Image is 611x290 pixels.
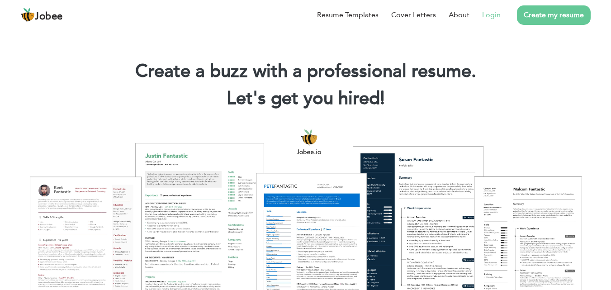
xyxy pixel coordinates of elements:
[482,10,501,20] a: Login
[449,10,469,20] a: About
[20,8,63,22] a: Jobee
[35,12,63,22] span: Jobee
[391,10,436,20] a: Cover Letters
[271,86,385,111] span: get you hired!
[20,8,35,22] img: jobee.io
[380,86,384,111] span: |
[517,5,591,25] a: Create my resume
[14,87,597,110] h2: Let's
[317,10,379,20] a: Resume Templates
[14,60,597,83] h1: Create a buzz with a professional resume.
